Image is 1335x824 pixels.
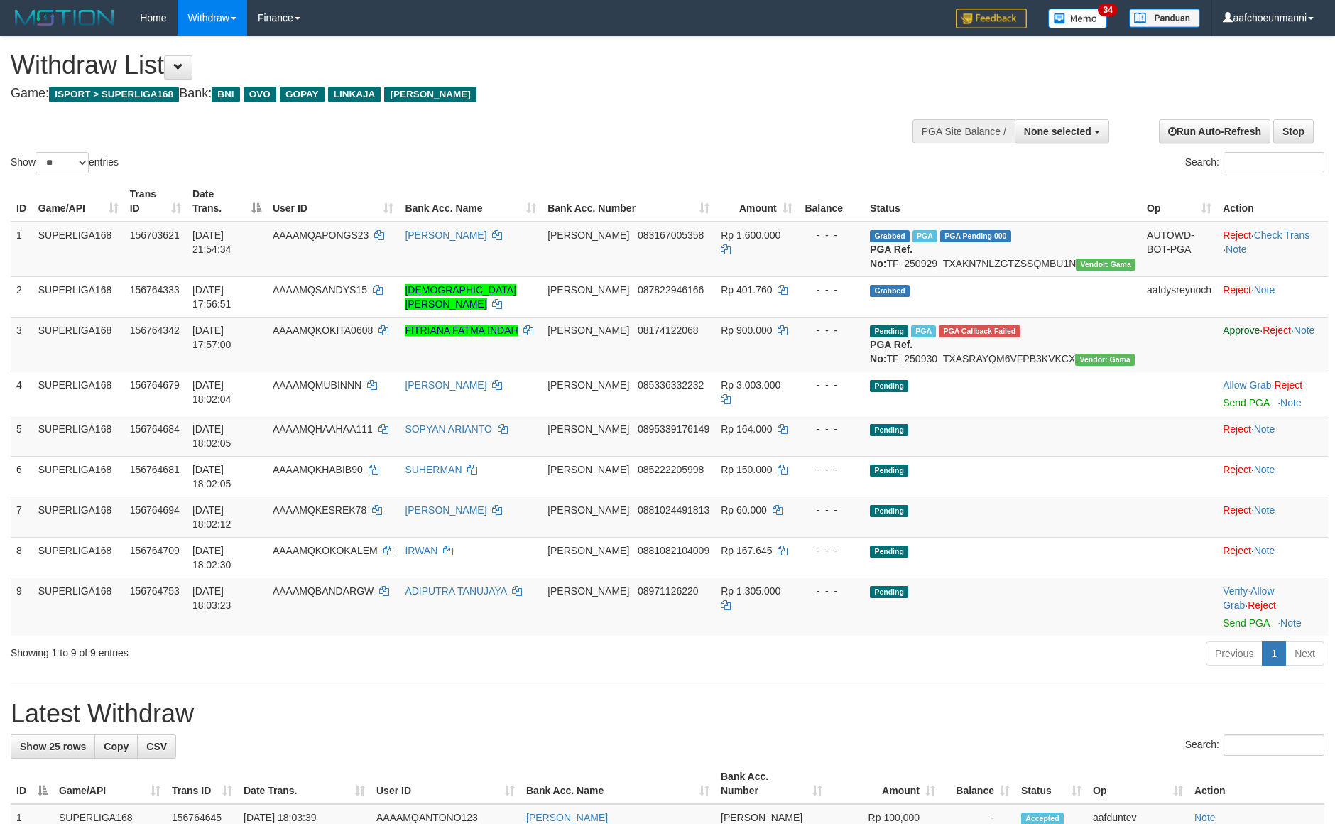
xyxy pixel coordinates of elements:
[638,504,709,516] span: Copy 0881024491813 to clipboard
[238,764,371,804] th: Date Trans.: activate to sort column ascending
[940,230,1011,242] span: PGA Pending
[11,456,33,497] td: 6
[804,584,859,598] div: - - -
[1223,545,1251,556] a: Reject
[798,181,864,222] th: Balance
[1223,585,1248,597] a: Verify
[53,764,166,804] th: Game/API: activate to sort column ascending
[638,423,709,435] span: Copy 0895339176149 to clipboard
[721,325,772,336] span: Rp 900.000
[192,229,231,255] span: [DATE] 21:54:34
[1223,325,1260,336] a: Approve
[244,87,276,102] span: OVO
[870,325,908,337] span: Pending
[130,464,180,475] span: 156764681
[1189,764,1324,804] th: Action
[1223,397,1269,408] a: Send PGA
[33,578,124,636] td: SUPERLIGA168
[137,734,176,759] a: CSV
[273,504,366,516] span: AAAAMQKESREK78
[11,7,119,28] img: MOTION_logo.png
[721,545,772,556] span: Rp 167.645
[721,423,772,435] span: Rp 164.000
[166,764,238,804] th: Trans ID: activate to sort column ascending
[1129,9,1200,28] img: panduan.png
[721,812,802,823] span: [PERSON_NAME]
[1254,545,1275,556] a: Note
[638,379,704,391] span: Copy 085336332232 to clipboard
[804,422,859,436] div: - - -
[547,423,629,435] span: [PERSON_NAME]
[804,378,859,392] div: - - -
[11,87,876,101] h4: Game: Bank:
[130,325,180,336] span: 156764342
[280,87,325,102] span: GOPAY
[33,372,124,416] td: SUPERLIGA168
[638,229,704,241] span: Copy 083167005358 to clipboard
[638,464,704,475] span: Copy 085222205998 to clipboard
[11,700,1324,728] h1: Latest Withdraw
[405,585,506,597] a: ADIPUTRA TANUJAYA
[33,317,124,372] td: SUPERLIGA168
[20,741,86,752] span: Show 25 rows
[828,764,941,804] th: Amount: activate to sort column ascending
[864,317,1141,372] td: TF_250930_TXASRAYQM6VFPB3KVKCX
[721,379,780,391] span: Rp 3.003.000
[94,734,138,759] a: Copy
[1015,119,1109,143] button: None selected
[104,741,129,752] span: Copy
[1248,600,1276,611] a: Reject
[192,284,231,310] span: [DATE] 17:56:51
[130,284,180,296] span: 156764333
[638,284,704,296] span: Copy 087822946166 to clipboard
[11,276,33,317] td: 2
[870,424,908,436] span: Pending
[1223,617,1269,629] a: Send PGA
[1206,641,1263,666] a: Previous
[273,585,374,597] span: AAAAMQBANDARGW
[130,229,180,241] span: 156703621
[1223,229,1251,241] a: Reject
[11,51,876,80] h1: Withdraw List
[1273,119,1314,143] a: Stop
[870,586,908,598] span: Pending
[212,87,239,102] span: BNI
[1141,181,1217,222] th: Op: activate to sort column ascending
[1185,152,1324,173] label: Search:
[1217,578,1328,636] td: · ·
[1217,181,1328,222] th: Action
[405,464,462,475] a: SUHERMAN
[1217,276,1328,317] td: ·
[1087,764,1189,804] th: Op: activate to sort column ascending
[956,9,1027,28] img: Feedback.jpg
[1280,617,1302,629] a: Note
[130,504,180,516] span: 156764694
[1141,276,1217,317] td: aafdysreynoch
[912,119,1015,143] div: PGA Site Balance /
[870,244,912,269] b: PGA Ref. No:
[124,181,187,222] th: Trans ID: activate to sort column ascending
[273,423,373,435] span: AAAAMQHAAHAA111
[405,325,518,336] a: FITRIANA FATMA INDAH
[804,228,859,242] div: - - -
[36,152,89,173] select: Showentries
[405,423,491,435] a: SOPYAN ARIANTO
[273,284,367,296] span: AAAAMQSANDYS15
[715,181,798,222] th: Amount: activate to sort column ascending
[11,152,119,173] label: Show entries
[1185,734,1324,756] label: Search:
[1223,585,1274,611] span: ·
[33,456,124,497] td: SUPERLIGA168
[1223,585,1274,611] a: Allow Grab
[192,423,231,449] span: [DATE] 18:02:05
[11,222,33,277] td: 1
[1275,379,1303,391] a: Reject
[33,181,124,222] th: Game/API: activate to sort column ascending
[405,379,486,391] a: [PERSON_NAME]
[1254,464,1275,475] a: Note
[1224,152,1324,173] input: Search:
[870,285,910,297] span: Grabbed
[405,229,486,241] a: [PERSON_NAME]
[547,545,629,556] span: [PERSON_NAME]
[1285,641,1324,666] a: Next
